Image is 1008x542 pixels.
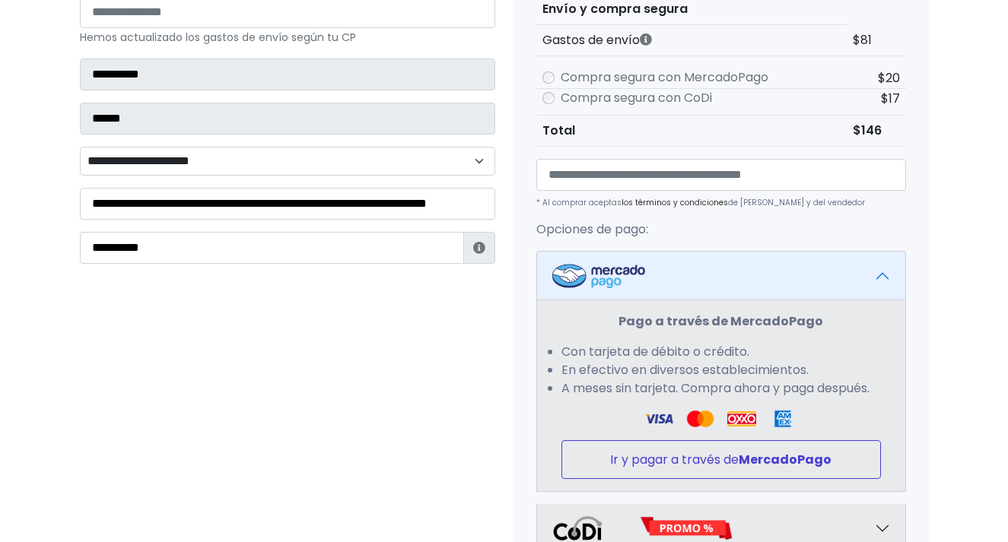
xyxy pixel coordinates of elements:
[640,516,733,540] img: Promo
[618,312,823,330] strong: Pago a través de MercadoPago
[561,68,768,87] label: Compra segura con MercadoPago
[536,220,906,239] p: Opciones de pago:
[878,69,900,87] span: $20
[685,410,714,428] img: Visa Logo
[644,410,673,428] img: Visa Logo
[552,264,645,288] img: Mercadopago Logo
[561,440,881,479] button: Ir y pagar a través deMercadoPago
[561,343,881,361] li: Con tarjeta de débito o crédito.
[768,410,797,428] img: Amex Logo
[536,116,847,147] th: Total
[622,197,728,208] a: los términos y condiciones
[640,33,652,46] i: Los gastos de envío dependen de códigos postales. ¡Te puedes llevar más productos en un solo envío !
[536,197,906,208] p: * Al comprar aceptas de [PERSON_NAME] y del vendedor
[552,516,603,540] img: Codi Logo
[881,90,900,107] span: $17
[727,410,756,428] img: Oxxo Logo
[473,242,485,254] i: Estafeta lo usará para ponerse en contacto en caso de tener algún problema con el envío
[847,116,905,147] td: $146
[847,25,905,56] td: $81
[561,89,712,107] label: Compra segura con CoDi
[561,361,881,379] li: En efectivo en diversos establecimientos.
[739,451,832,468] strong: MercadoPago
[561,379,881,398] li: A meses sin tarjeta. Compra ahora y paga después.
[536,25,847,56] th: Gastos de envío
[80,30,356,45] small: Hemos actualizado los gastos de envío según tu CP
